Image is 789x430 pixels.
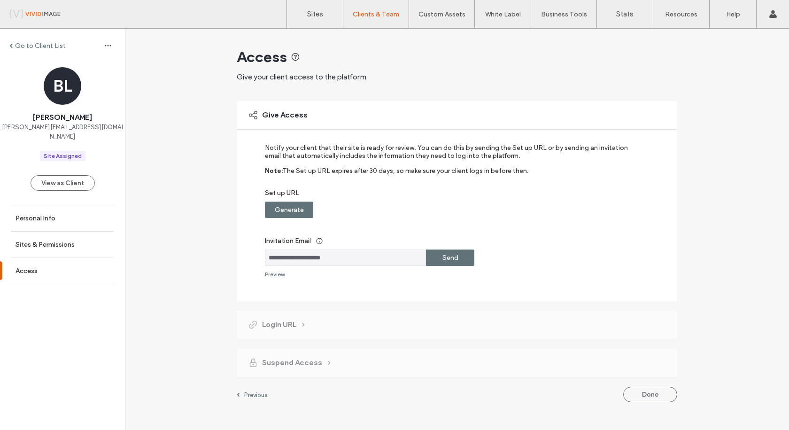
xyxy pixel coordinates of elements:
label: Clients & Team [353,10,399,18]
label: The Set up URL expires after 30 days, so make sure your client logs in before then. [283,167,529,189]
div: BL [44,67,81,105]
label: Notify your client that their site is ready for review. You can do this by sending the Set up URL... [265,144,636,167]
span: [PERSON_NAME] [33,112,92,123]
label: Custom Assets [418,10,465,18]
span: Login URL [262,320,296,330]
button: Done [623,387,677,402]
label: Sites [307,10,323,18]
label: Previous [244,391,268,399]
label: Invitation Email [265,232,636,250]
div: Site Assigned [44,152,82,160]
label: Send [442,249,458,266]
label: Personal Info [15,214,55,222]
label: Generate [275,201,304,219]
button: View as Client [31,175,95,191]
a: Previous [237,391,268,399]
span: Give your client access to the platform. [237,72,368,81]
span: Access [237,47,287,66]
span: Help [21,7,40,15]
label: Business Tools [541,10,587,18]
label: Stats [616,10,634,18]
span: Give Access [262,110,308,120]
label: White Label [485,10,521,18]
label: Resources [665,10,697,18]
label: Sites & Permissions [15,241,75,249]
div: Preview [265,271,285,278]
label: Access [15,267,38,275]
label: Help [726,10,740,18]
label: Set up URL [265,189,636,202]
label: Note: [265,167,283,189]
span: Suspend Access [262,358,322,368]
label: Go to Client List [15,42,66,50]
